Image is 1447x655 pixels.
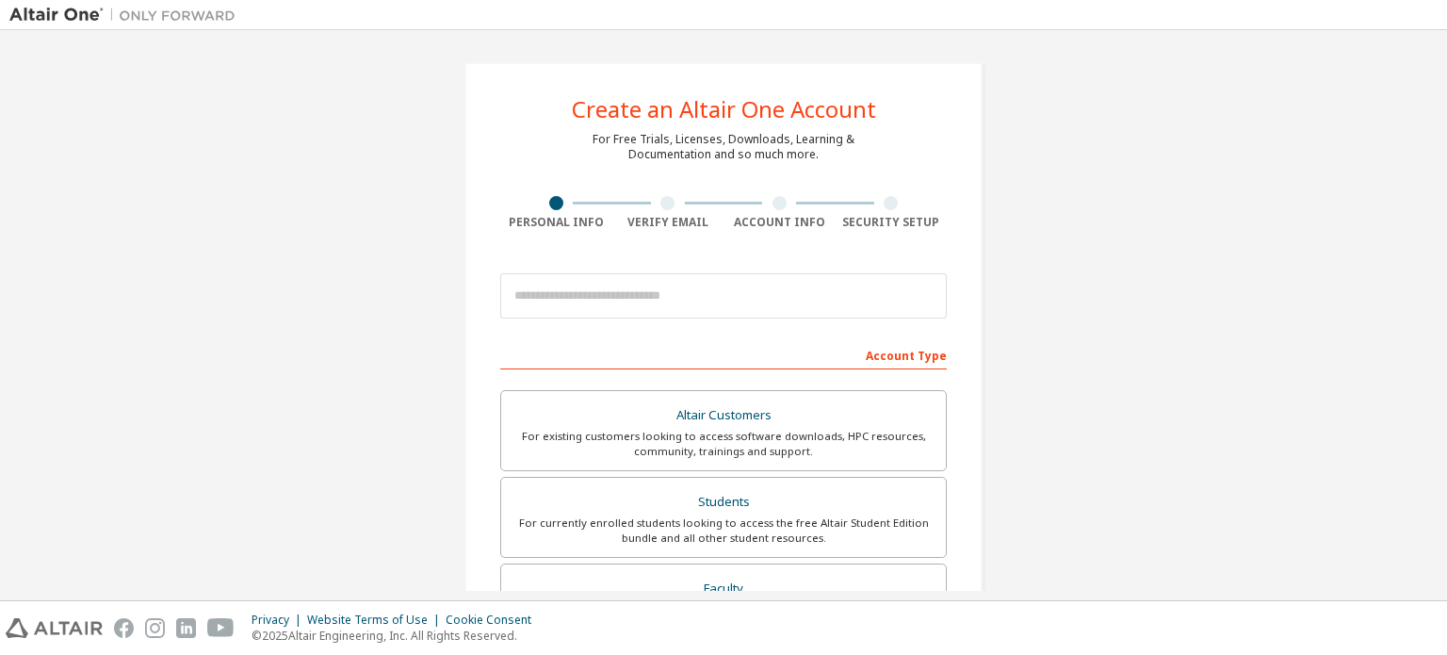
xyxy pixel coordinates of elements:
img: linkedin.svg [176,618,196,638]
div: Faculty [512,576,935,602]
img: Altair One [9,6,245,25]
div: Personal Info [500,215,612,230]
img: youtube.svg [207,618,235,638]
div: Create an Altair One Account [572,98,876,121]
div: Students [512,489,935,516]
div: Verify Email [612,215,724,230]
div: Security Setup [836,215,948,230]
div: For existing customers looking to access software downloads, HPC resources, community, trainings ... [512,429,935,459]
div: For currently enrolled students looking to access the free Altair Student Edition bundle and all ... [512,516,935,546]
div: Account Info [723,215,836,230]
img: facebook.svg [114,618,134,638]
img: altair_logo.svg [6,618,103,638]
img: instagram.svg [145,618,165,638]
div: Account Type [500,339,947,369]
div: For Free Trials, Licenses, Downloads, Learning & Documentation and so much more. [593,132,854,162]
div: Privacy [252,613,307,628]
div: Website Terms of Use [307,613,446,628]
div: Cookie Consent [446,613,543,628]
div: Altair Customers [512,402,935,429]
p: © 2025 Altair Engineering, Inc. All Rights Reserved. [252,628,543,644]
